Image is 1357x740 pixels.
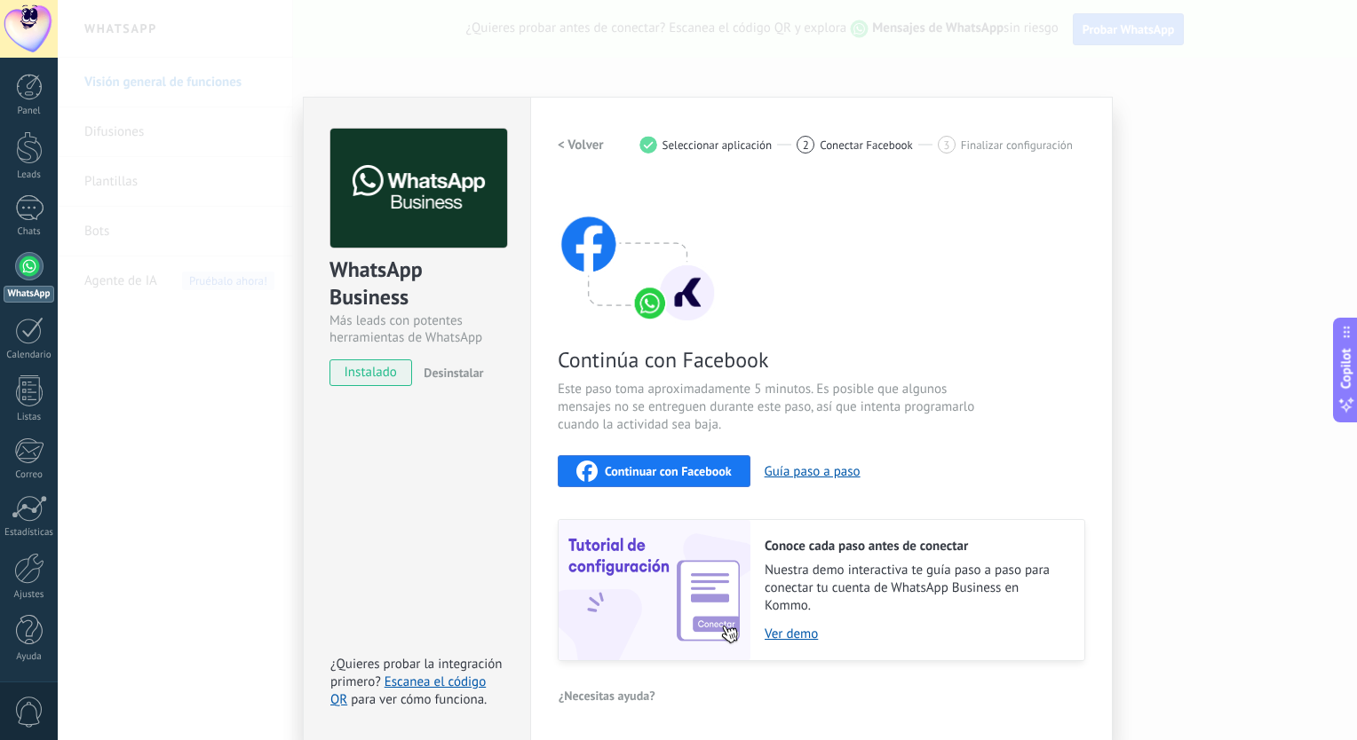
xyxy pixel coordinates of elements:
span: Conectar Facebook [820,138,913,152]
button: Guía paso a paso [765,463,861,480]
button: Continuar con Facebook [558,455,750,487]
span: instalado [330,359,411,386]
div: Calendario [4,350,55,361]
a: Ver demo [765,626,1067,642]
div: Listas [4,412,55,423]
div: Más leads con potentes herramientas de WhatsApp [329,312,504,346]
span: ¿Necesitas ayuda? [559,689,655,702]
div: Ajustes [4,589,55,601]
h2: Conoce cada paso antes de conectar [765,538,1067,555]
div: WhatsApp [4,286,54,303]
span: 2 [803,138,809,153]
div: Ayuda [4,651,55,663]
span: para ver cómo funciona. [351,691,487,708]
div: Chats [4,226,55,238]
button: Desinstalar [417,359,483,386]
img: connect with facebook [558,182,718,324]
div: Correo [4,469,55,481]
button: ¿Necesitas ayuda? [558,682,656,709]
div: Panel [4,106,55,117]
span: Desinstalar [424,365,483,381]
span: 3 [943,138,949,153]
a: Escanea el código QR [330,673,486,708]
div: Estadísticas [4,527,55,539]
div: Leads [4,169,55,181]
span: Continuar con Facebook [605,465,732,477]
button: < Volver [558,129,604,161]
span: Continúa con Facebook [558,346,980,374]
span: Este paso toma aproximadamente 5 minutos. Es posible que algunos mensajes no se entreguen durante... [558,381,980,434]
div: WhatsApp Business [329,256,504,312]
img: logo_main.png [330,129,507,248]
span: ¿Quieres probar la integración primero? [330,656,503,690]
span: Seleccionar aplicación [663,138,773,152]
span: Finalizar configuración [961,138,1073,152]
span: Copilot [1337,349,1355,390]
h2: < Volver [558,137,604,154]
span: Nuestra demo interactiva te guía paso a paso para conectar tu cuenta de WhatsApp Business en Kommo. [765,562,1067,615]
